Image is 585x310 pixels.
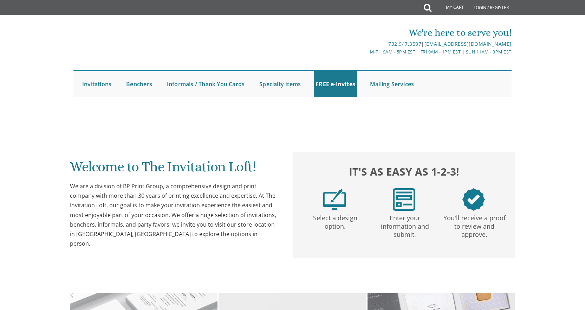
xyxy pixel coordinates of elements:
a: 732.947.3597 [388,40,421,47]
h2: It's as easy as 1-2-3! [300,164,508,179]
p: Select a design option. [302,211,369,231]
img: step2.png [393,188,415,211]
div: M-Th 9am - 5pm EST | Fri 9am - 1pm EST | Sun 11am - 3pm EST [220,48,512,56]
img: step3.png [462,188,485,211]
div: We are a division of BP Print Group, a comprehensive design and print company with more than 30 y... [70,182,279,248]
p: Enter your information and submit. [371,211,438,239]
a: Informals / Thank You Cards [165,71,246,97]
a: Benchers [124,71,154,97]
a: FREE e-Invites [314,71,357,97]
a: Mailing Services [368,71,416,97]
div: | [220,40,512,48]
p: You'll receive a proof to review and approve. [441,211,508,239]
a: [EMAIL_ADDRESS][DOMAIN_NAME] [424,40,512,47]
div: We're here to serve you! [220,26,512,40]
a: My Cart [431,1,469,15]
h1: Welcome to The Invitation Loft! [70,159,279,180]
a: Invitations [80,71,113,97]
a: Specialty Items [258,71,303,97]
img: step1.png [323,188,346,211]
